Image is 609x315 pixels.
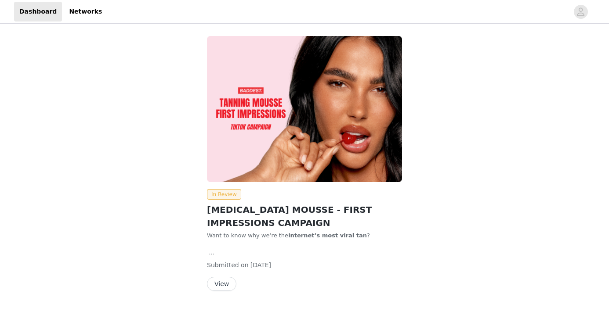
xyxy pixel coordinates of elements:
[207,203,402,229] h2: [MEDICAL_DATA] MOUSSE - FIRST IMPRESSIONS CAMPAIGN
[576,5,585,19] div: avatar
[250,261,271,268] span: [DATE]
[207,281,236,287] a: View
[207,36,402,182] img: Baddest Bod
[14,2,62,21] a: Dashboard
[207,277,236,291] button: View
[207,231,402,240] p: Want to know why we’re the ?
[207,189,241,200] span: In Review
[288,232,367,239] strong: internet’s most viral tan
[207,261,249,268] span: Submitted on
[64,2,107,21] a: Networks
